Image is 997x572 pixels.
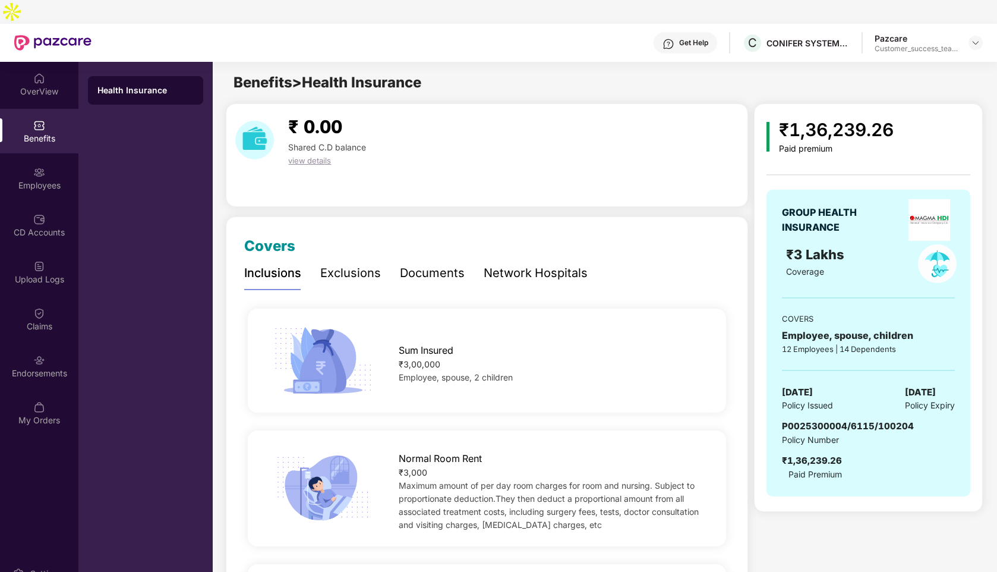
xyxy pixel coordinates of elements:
[779,116,894,144] div: ₹1,36,239.26
[288,156,331,165] span: view details
[33,354,45,366] img: svg+xml;base64,PHN2ZyBpZD0iRW5kb3JzZW1lbnRzIiB4bWxucz0iaHR0cDovL3d3dy53My5vcmcvMjAwMC9zdmciIHdpZH...
[399,372,513,382] span: Employee, spouse, 2 children
[782,399,833,412] span: Policy Issued
[766,122,769,152] img: icon
[662,38,674,50] img: svg+xml;base64,PHN2ZyBpZD0iSGVscC0zMngzMiIgeG1sbnM9Imh0dHA6Ly93d3cudzMub3JnLzIwMDAvc3ZnIiB3aWR0aD...
[244,237,295,254] span: Covers
[399,451,482,466] span: Normal Room Rent
[748,36,757,50] span: C
[782,435,839,445] span: Policy Number
[270,323,376,398] img: icon
[918,244,957,283] img: policyIcon
[33,166,45,178] img: svg+xml;base64,PHN2ZyBpZD0iRW1wbG95ZWVzIiB4bWxucz0iaHR0cDovL3d3dy53My5vcmcvMjAwMC9zdmciIHdpZHRoPS...
[779,144,894,154] div: Paid premium
[782,420,914,432] span: P0025300004/6115/100204
[782,328,954,343] div: Employee, spouse, children
[320,264,381,282] div: Exclusions
[33,73,45,84] img: svg+xml;base64,PHN2ZyBpZD0iSG9tZSIgeG1sbnM9Imh0dHA6Ly93d3cudzMub3JnLzIwMDAvc3ZnIiB3aWR0aD0iMjAiIG...
[679,38,708,48] div: Get Help
[484,264,588,282] div: Network Hospitals
[288,142,366,152] span: Shared C.D balance
[782,454,842,468] div: ₹1,36,239.26
[244,264,301,282] div: Inclusions
[905,399,955,412] span: Policy Expiry
[786,266,824,276] span: Coverage
[875,33,958,44] div: Pazcare
[399,358,705,371] div: ₹3,00,000
[971,38,980,48] img: svg+xml;base64,PHN2ZyBpZD0iRHJvcGRvd24tMzJ4MzIiIHhtbG5zPSJodHRwOi8vd3d3LnczLm9yZy8yMDAwL3N2ZyIgd2...
[782,313,954,325] div: COVERS
[399,480,699,530] span: Maximum amount of per day room charges for room and nursing. Subject to proportionate deduction.T...
[788,468,842,481] span: Paid Premium
[33,260,45,272] img: svg+xml;base64,PHN2ZyBpZD0iVXBsb2FkX0xvZ3MiIGRhdGEtbmFtZT0iVXBsb2FkIExvZ3MiIHhtbG5zPSJodHRwOi8vd3...
[399,466,705,479] div: ₹3,000
[782,205,886,235] div: GROUP HEALTH INSURANCE
[782,385,813,400] span: [DATE]
[14,35,92,51] img: New Pazcare Logo
[33,213,45,225] img: svg+xml;base64,PHN2ZyBpZD0iQ0RfQWNjb3VudHMiIGRhdGEtbmFtZT0iQ0QgQWNjb3VudHMiIHhtbG5zPSJodHRwOi8vd3...
[234,74,421,91] span: Benefits > Health Insurance
[270,451,376,526] img: icon
[399,343,453,358] span: Sum Insured
[33,120,45,131] img: svg+xml;base64,PHN2ZyBpZD0iQmVuZWZpdHMiIHhtbG5zPSJodHRwOi8vd3d3LnczLm9yZy8yMDAwL3N2ZyIgd2lkdGg9Ij...
[97,84,194,96] div: Health Insurance
[288,116,342,137] span: ₹ 0.00
[235,121,274,159] img: download
[33,401,45,413] img: svg+xml;base64,PHN2ZyBpZD0iTXlfT3JkZXJzIiBkYXRhLW5hbWU9Ik15IE9yZGVycyIgeG1sbnM9Imh0dHA6Ly93d3cudz...
[905,385,936,400] span: [DATE]
[33,307,45,319] img: svg+xml;base64,PHN2ZyBpZD0iQ2xhaW0iIHhtbG5zPSJodHRwOi8vd3d3LnczLm9yZy8yMDAwL3N2ZyIgd2lkdGg9IjIwIi...
[875,44,958,54] div: Customer_success_team_lead
[786,247,848,262] span: ₹3 Lakhs
[782,343,954,355] div: 12 Employees | 14 Dependents
[908,199,950,241] img: insurerLogo
[400,264,465,282] div: Documents
[766,37,850,49] div: CONIFER SYSTEMS INDIA PRIVATE LIMITED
